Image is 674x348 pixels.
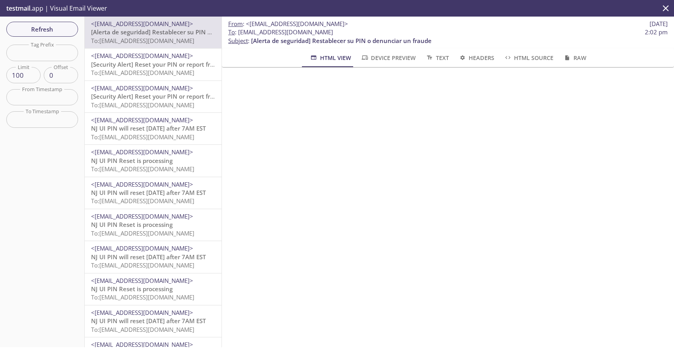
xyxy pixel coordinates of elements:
[91,60,221,68] span: [Security Alert] Reset your PIN or report fraud
[309,53,351,63] span: HTML View
[91,261,194,269] span: To: [EMAIL_ADDRESS][DOMAIN_NAME]
[91,157,173,165] span: NJ UI PIN Reset is processing
[91,148,193,156] span: <[EMAIL_ADDRESS][DOMAIN_NAME]>
[91,221,173,228] span: NJ UI PIN Reset is processing
[504,53,553,63] span: HTML Source
[13,24,72,34] span: Refresh
[91,253,206,261] span: NJ UI PIN will reset [DATE] after 7AM EST
[85,241,222,273] div: <[EMAIL_ADDRESS][DOMAIN_NAME]>NJ UI PIN will reset [DATE] after 7AM ESTTo:[EMAIL_ADDRESS][DOMAIN_...
[91,309,193,316] span: <[EMAIL_ADDRESS][DOMAIN_NAME]>
[91,277,193,284] span: <[EMAIL_ADDRESS][DOMAIN_NAME]>
[91,28,272,36] span: [Alerta de seguridad] Restablecer su PIN o denunciar un fraude
[228,20,243,28] span: From
[85,273,222,305] div: <[EMAIL_ADDRESS][DOMAIN_NAME]>NJ UI PIN Reset is processingTo:[EMAIL_ADDRESS][DOMAIN_NAME]
[85,145,222,176] div: <[EMAIL_ADDRESS][DOMAIN_NAME]>NJ UI PIN Reset is processingTo:[EMAIL_ADDRESS][DOMAIN_NAME]
[228,28,333,36] span: : [EMAIL_ADDRESS][DOMAIN_NAME]
[91,189,206,196] span: NJ UI PIN will reset [DATE] after 7AM EST
[6,22,78,37] button: Refresh
[91,69,194,77] span: To: [EMAIL_ADDRESS][DOMAIN_NAME]
[228,28,235,36] span: To
[228,20,348,28] span: :
[91,133,194,141] span: To: [EMAIL_ADDRESS][DOMAIN_NAME]
[91,180,193,188] span: <[EMAIL_ADDRESS][DOMAIN_NAME]>
[228,28,668,45] p: :
[91,293,194,301] span: To: [EMAIL_ADDRESS][DOMAIN_NAME]
[91,165,194,173] span: To: [EMAIL_ADDRESS][DOMAIN_NAME]
[246,20,348,28] span: <[EMAIL_ADDRESS][DOMAIN_NAME]>
[91,84,193,92] span: <[EMAIL_ADDRESS][DOMAIN_NAME]>
[91,285,173,293] span: NJ UI PIN Reset is processing
[425,53,449,63] span: Text
[91,197,194,205] span: To: [EMAIL_ADDRESS][DOMAIN_NAME]
[91,116,193,124] span: <[EMAIL_ADDRESS][DOMAIN_NAME]>
[91,92,221,100] span: [Security Alert] Reset your PIN or report fraud
[85,49,222,80] div: <[EMAIL_ADDRESS][DOMAIN_NAME]>[Security Alert] Reset your PIN or report fraudTo:[EMAIL_ADDRESS][D...
[85,209,222,241] div: <[EMAIL_ADDRESS][DOMAIN_NAME]>NJ UI PIN Reset is processingTo:[EMAIL_ADDRESS][DOMAIN_NAME]
[361,53,416,63] span: Device Preview
[91,229,194,237] span: To: [EMAIL_ADDRESS][DOMAIN_NAME]
[645,28,668,36] span: 2:02 pm
[228,37,248,45] span: Subject
[85,177,222,209] div: <[EMAIL_ADDRESS][DOMAIN_NAME]>NJ UI PIN will reset [DATE] after 7AM ESTTo:[EMAIL_ADDRESS][DOMAIN_...
[91,124,206,132] span: NJ UI PIN will reset [DATE] after 7AM EST
[85,17,222,48] div: <[EMAIL_ADDRESS][DOMAIN_NAME]>[Alerta de seguridad] Restablecer su PIN o denunciar un fraudeTo:[E...
[85,81,222,112] div: <[EMAIL_ADDRESS][DOMAIN_NAME]>[Security Alert] Reset your PIN or report fraudTo:[EMAIL_ADDRESS][D...
[91,212,193,220] span: <[EMAIL_ADDRESS][DOMAIN_NAME]>
[563,53,586,63] span: Raw
[650,20,668,28] span: [DATE]
[251,37,432,45] span: [Alerta de seguridad] Restablecer su PIN o denunciar un fraude
[91,326,194,333] span: To: [EMAIL_ADDRESS][DOMAIN_NAME]
[85,305,222,337] div: <[EMAIL_ADDRESS][DOMAIN_NAME]>NJ UI PIN will reset [DATE] after 7AM ESTTo:[EMAIL_ADDRESS][DOMAIN_...
[6,4,30,13] span: testmail
[91,244,193,252] span: <[EMAIL_ADDRESS][DOMAIN_NAME]>
[91,101,194,109] span: To: [EMAIL_ADDRESS][DOMAIN_NAME]
[91,52,193,60] span: <[EMAIL_ADDRESS][DOMAIN_NAME]>
[91,37,194,45] span: To: [EMAIL_ADDRESS][DOMAIN_NAME]
[458,53,494,63] span: Headers
[91,317,206,325] span: NJ UI PIN will reset [DATE] after 7AM EST
[91,20,193,28] span: <[EMAIL_ADDRESS][DOMAIN_NAME]>
[85,113,222,144] div: <[EMAIL_ADDRESS][DOMAIN_NAME]>NJ UI PIN will reset [DATE] after 7AM ESTTo:[EMAIL_ADDRESS][DOMAIN_...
